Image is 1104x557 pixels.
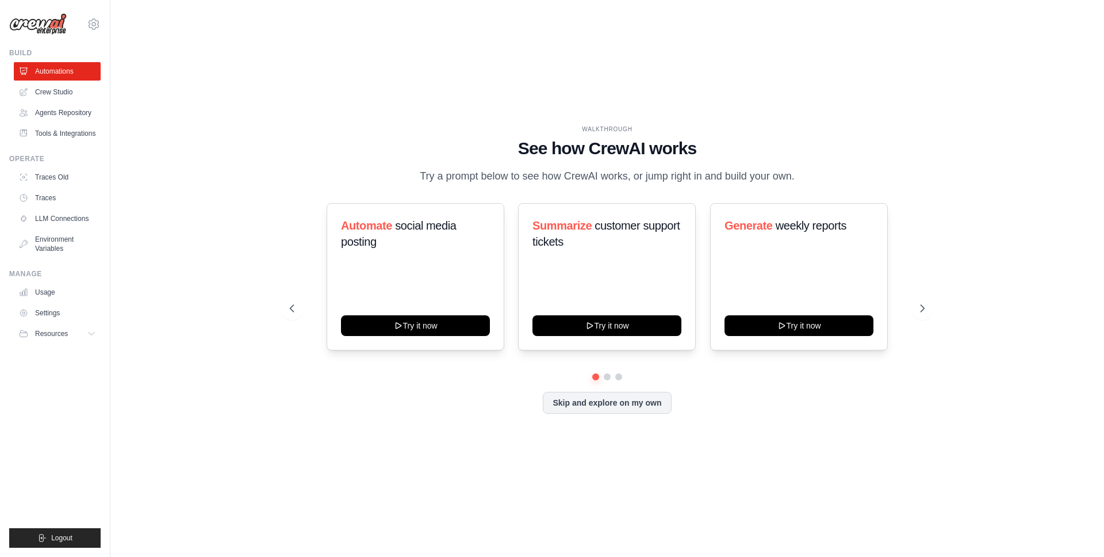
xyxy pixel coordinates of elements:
span: Automate [341,219,392,232]
img: Logo [9,13,67,35]
div: WALKTHROUGH [290,125,925,133]
button: Try it now [341,315,490,336]
a: Environment Variables [14,230,101,258]
div: Build [9,48,101,58]
a: Settings [14,304,101,322]
p: Try a prompt below to see how CrewAI works, or jump right in and build your own. [414,168,800,185]
div: Manage [9,269,101,278]
a: Traces Old [14,168,101,186]
button: Skip and explore on my own [543,392,671,414]
span: Resources [35,329,68,338]
a: Traces [14,189,101,207]
a: Automations [14,62,101,81]
span: Generate [724,219,773,232]
a: Usage [14,283,101,302]
a: LLM Connections [14,209,101,228]
a: Crew Studio [14,83,101,101]
span: customer support tickets [532,219,680,248]
span: social media posting [341,219,457,248]
button: Resources [14,325,101,343]
span: weekly reports [775,219,846,232]
button: Try it now [532,315,681,336]
button: Logout [9,528,101,548]
a: Agents Repository [14,104,101,122]
div: Operate [9,154,101,163]
span: Logout [51,533,72,543]
button: Try it now [724,315,873,336]
h1: See how CrewAI works [290,138,925,159]
a: Tools & Integrations [14,124,101,143]
span: Summarize [532,219,592,232]
iframe: Chat Widget [1046,502,1104,557]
